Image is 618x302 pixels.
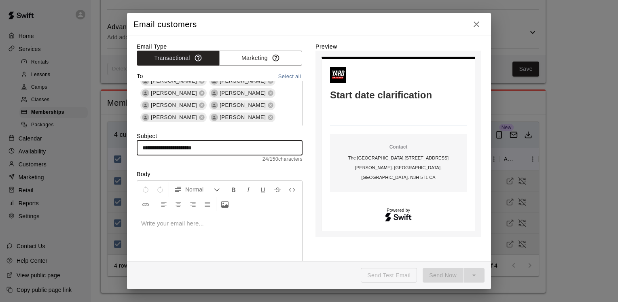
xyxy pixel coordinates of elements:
[140,88,207,98] div: [PERSON_NAME]
[140,76,207,86] div: [PERSON_NAME]
[218,197,232,211] button: Upload Image
[139,182,152,197] button: Undo
[142,89,149,97] div: Taylor Beech
[142,114,149,121] div: Logan Beech
[330,67,346,83] img: The Yard Athletic Centre
[137,155,303,164] span: 24 / 150 characters
[209,100,275,110] div: [PERSON_NAME]
[209,113,275,122] div: [PERSON_NAME]
[140,113,207,122] div: [PERSON_NAME]
[385,212,412,223] img: Swift logo
[185,185,214,194] span: Normal
[330,89,467,101] h1: Start date clarification
[277,72,303,81] button: Select all
[285,182,299,197] button: Insert Code
[186,197,200,211] button: Right Align
[211,77,218,85] div: Jeff Beaton
[241,182,255,197] button: Format Italics
[209,88,275,98] div: [PERSON_NAME]
[216,77,269,85] span: [PERSON_NAME]
[211,102,218,109] div: Derek Beaton
[148,113,200,121] span: [PERSON_NAME]
[142,102,149,109] div: Charlie Gagnon
[137,51,220,66] button: Transactional
[211,114,218,121] div: Keegan Lynch
[216,113,269,121] span: [PERSON_NAME]
[148,77,200,85] span: [PERSON_NAME]
[139,197,152,211] button: Insert Link
[216,101,269,109] span: [PERSON_NAME]
[330,208,467,213] p: Powered by
[256,182,270,197] button: Format Underline
[271,182,284,197] button: Format Strikethrough
[137,43,303,51] label: Email Type
[133,19,197,30] h5: Email customers
[137,72,143,81] label: To
[219,51,302,66] button: Marketing
[211,89,218,97] div: Matthew Lynch
[333,144,463,151] p: Contact
[137,170,303,178] label: Body
[201,197,214,211] button: Justify Align
[153,182,167,197] button: Redo
[216,89,269,97] span: [PERSON_NAME]
[315,43,481,51] label: Preview
[171,197,185,211] button: Center Align
[140,100,207,110] div: [PERSON_NAME]
[157,197,171,211] button: Left Align
[333,153,463,182] p: The [GEOGRAPHIC_DATA] . [STREET_ADDRESS][PERSON_NAME]. [GEOGRAPHIC_DATA], [GEOGRAPHIC_DATA]. N3H ...
[142,77,149,85] div: Melanie O'Donnell
[148,89,200,97] span: [PERSON_NAME]
[423,268,485,283] div: split button
[148,101,200,109] span: [PERSON_NAME]
[137,132,303,140] label: Subject
[227,182,241,197] button: Format Bold
[171,182,223,197] button: Formatting Options
[209,76,275,86] div: [PERSON_NAME]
